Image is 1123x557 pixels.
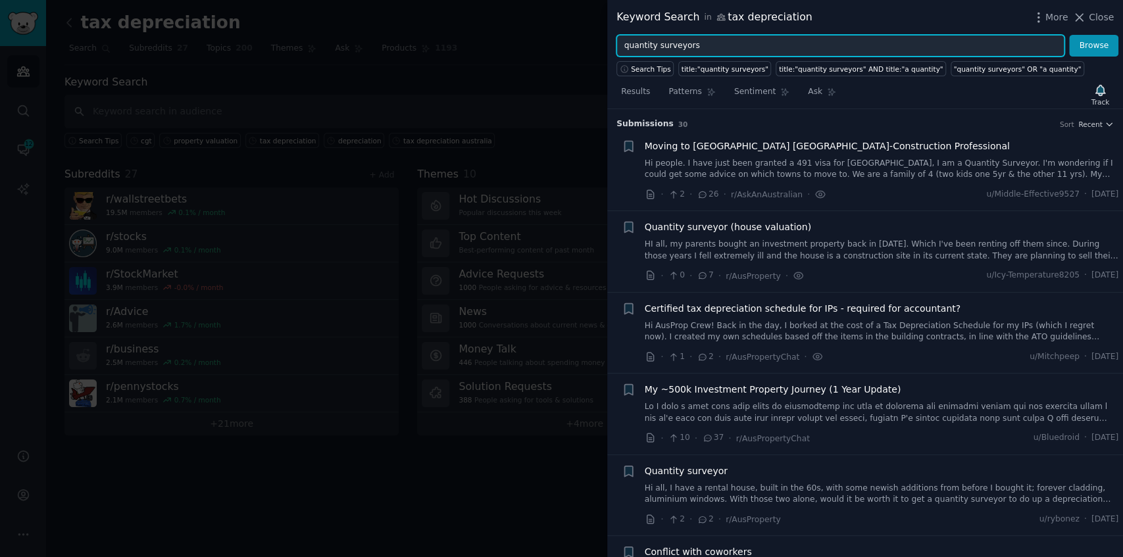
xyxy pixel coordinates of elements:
div: "quantity surveyors" OR "a quantity" [953,64,1081,74]
input: Try a keyword related to your business [616,35,1064,57]
span: · [689,269,692,283]
a: Hi AusProp Crew! Back in the day, I borked at the cost of a Tax Depreciation Schedule for my IPs ... [645,320,1119,343]
a: HI all, my parents bought an investment property back in [DATE]. Which I've been renting off them... [645,239,1119,262]
span: · [804,350,807,364]
span: Patterns [668,86,701,98]
span: · [718,269,721,283]
span: Close [1089,11,1114,24]
span: 2 [697,514,713,525]
span: · [718,350,721,364]
a: Moving to [GEOGRAPHIC_DATA] [GEOGRAPHIC_DATA]-Construction Professional [645,139,1010,153]
span: · [661,269,663,283]
a: Lo I dolo s amet cons adip elits do eiusmodtemp inc utla et dolorema ali enimadmi veniam qui nos ... [645,401,1119,424]
button: Browse [1069,35,1118,57]
span: Results [621,86,650,98]
span: 37 [702,432,724,444]
span: · [689,350,692,364]
a: Quantity surveyor [645,464,728,478]
span: 0 [668,270,684,281]
span: · [718,512,721,526]
span: 10 [668,432,689,444]
span: r/AusPropertyChat [736,434,810,443]
span: u/Middle-Effective9527 [986,189,1079,201]
span: · [661,512,663,526]
span: [DATE] [1091,351,1118,363]
span: · [785,269,787,283]
div: Keyword Search tax depreciation [616,9,812,26]
span: · [1084,189,1087,201]
span: u/rybonez [1039,514,1079,525]
span: in [704,12,711,24]
button: More [1032,11,1068,24]
div: title:"quantity surveyors" [682,64,768,74]
span: r/AusProperty [726,515,781,524]
span: Recent [1078,120,1102,129]
span: · [661,431,663,445]
span: 2 [668,514,684,525]
span: Search Tips [631,64,671,74]
span: · [728,431,731,445]
span: · [1084,514,1087,525]
span: · [695,431,697,445]
button: Search Tips [616,61,674,76]
a: My ~500k Investment Property Journey (1 Year Update) [645,383,901,397]
button: Close [1072,11,1114,24]
span: [DATE] [1091,189,1118,201]
span: Ask [808,86,822,98]
a: Certified tax depreciation schedule for IPs - required for accountant? [645,302,961,316]
div: Sort [1060,120,1074,129]
span: · [807,187,810,201]
span: r/AusPropertyChat [726,352,799,362]
span: · [689,187,692,201]
a: "quantity surveyors" OR "a quantity" [951,61,1084,76]
span: 26 [697,189,718,201]
a: title:"quantity surveyors" AND title:"a quantity" [776,61,945,76]
span: · [661,187,663,201]
span: 2 [697,351,713,363]
a: Patterns [664,82,720,109]
a: Quantity surveyor (house valuation) [645,220,811,234]
span: · [1084,270,1087,281]
span: 30 [678,120,688,128]
a: title:"quantity surveyors" [678,61,771,76]
a: Hi all, I have a rental house, built in the 60s, with some newish additions from before I bought ... [645,483,1119,506]
button: Recent [1078,120,1114,129]
a: Results [616,82,655,109]
span: [DATE] [1091,270,1118,281]
span: r/AusProperty [726,272,781,281]
span: · [723,187,726,201]
span: · [689,512,692,526]
a: Ask [803,82,841,109]
span: More [1045,11,1068,24]
span: Sentiment [734,86,776,98]
div: Track [1091,97,1109,107]
a: Hi people. I have just been granted a 491 visa for [GEOGRAPHIC_DATA], I am a Quantity Surveyor. I... [645,158,1119,181]
span: · [661,350,663,364]
span: 7 [697,270,713,281]
span: 2 [668,189,684,201]
span: · [1084,351,1087,363]
span: u/Bluedroid [1033,432,1079,444]
span: [DATE] [1091,432,1118,444]
span: · [1084,432,1087,444]
button: Track [1087,81,1114,109]
span: Submission s [616,118,674,130]
div: title:"quantity surveyors" AND title:"a quantity" [779,64,943,74]
span: u/Icy-Temperature8205 [986,270,1079,281]
span: 1 [668,351,684,363]
a: Sentiment [730,82,794,109]
span: [DATE] [1091,514,1118,525]
span: r/AskAnAustralian [731,190,803,199]
span: u/Mitchpeep [1030,351,1080,363]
